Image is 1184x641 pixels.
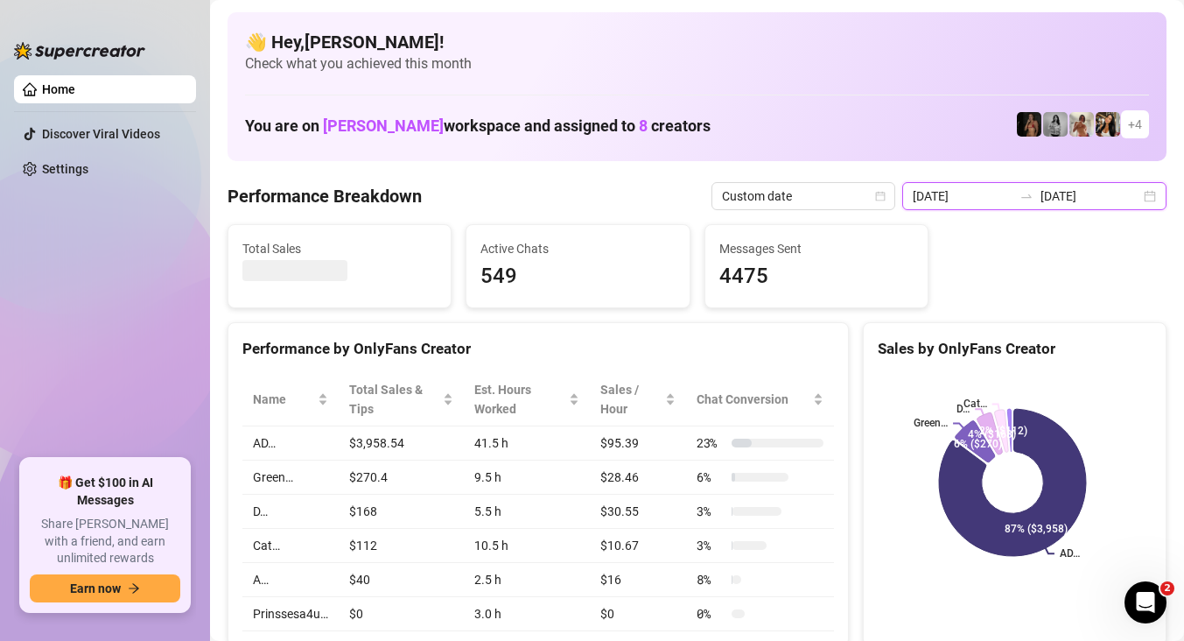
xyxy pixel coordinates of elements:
td: D… [242,495,339,529]
span: + 4 [1128,115,1142,134]
span: to [1019,189,1033,203]
td: A… [242,563,339,597]
span: arrow-right [128,582,140,595]
th: Name [242,373,339,426]
span: Name [253,390,314,409]
td: $112 [339,529,464,563]
span: swap-right [1019,189,1033,203]
h4: 👋 Hey, [PERSON_NAME] ! [245,30,1149,54]
span: 4475 [719,260,914,293]
td: $270.4 [339,461,464,495]
span: 8 [639,116,648,135]
span: [PERSON_NAME] [323,116,444,135]
span: 549 [480,260,675,293]
img: A [1043,112,1068,137]
input: Start date [913,187,1012,206]
td: $3,958.54 [339,426,464,461]
td: 2.5 h [464,563,590,597]
span: Active Chats [480,239,675,258]
td: 9.5 h [464,461,590,495]
th: Chat Conversion [686,373,834,426]
td: $40 [339,563,464,597]
th: Total Sales & Tips [339,373,464,426]
td: $16 [590,563,686,597]
td: $10.67 [590,529,686,563]
td: 3.0 h [464,597,590,631]
span: Earn now [70,581,121,595]
img: logo-BBDzfeDw.svg [14,42,145,60]
span: 2 [1160,581,1174,595]
span: 0 % [697,604,725,623]
span: 23 % [697,433,725,453]
span: Messages Sent [719,239,914,258]
td: $30.55 [590,495,686,529]
span: 6 % [697,468,725,487]
span: 3 % [697,536,725,555]
input: End date [1040,187,1140,206]
span: calendar [875,191,886,201]
td: Prinssesa4u… [242,597,339,631]
div: Performance by OnlyFans Creator [242,337,834,361]
td: $0 [590,597,686,631]
a: Discover Viral Videos [42,127,160,141]
img: D [1017,112,1041,137]
span: Check what you achieved this month [245,54,1149,74]
td: $0 [339,597,464,631]
td: $168 [339,495,464,529]
text: AD… [1060,548,1080,560]
span: Total Sales [242,239,437,258]
td: 10.5 h [464,529,590,563]
td: Green… [242,461,339,495]
div: Est. Hours Worked [474,380,565,419]
img: AD [1096,112,1120,137]
td: 41.5 h [464,426,590,461]
button: Earn nowarrow-right [30,574,180,602]
a: Settings [42,162,88,176]
span: Custom date [722,183,885,209]
td: 5.5 h [464,495,590,529]
span: 8 % [697,570,725,589]
span: Sales / Hour [600,380,662,419]
span: Total Sales & Tips [349,380,439,419]
text: Cat… [963,398,987,411]
text: D… [956,404,970,416]
span: 3 % [697,502,725,521]
div: Sales by OnlyFans Creator [878,337,1152,361]
img: Green [1069,112,1094,137]
td: AD… [242,426,339,461]
span: 🎁 Get $100 in AI Messages [30,475,180,509]
td: $95.39 [590,426,686,461]
span: Share [PERSON_NAME] with a friend, and earn unlimited rewards [30,516,180,567]
h1: You are on workspace and assigned to creators [245,116,711,136]
td: Cat… [242,529,339,563]
span: Chat Conversion [697,390,809,409]
h4: Performance Breakdown [228,184,422,208]
a: Home [42,82,75,96]
td: $28.46 [590,461,686,495]
text: Green… [914,418,948,430]
th: Sales / Hour [590,373,686,426]
iframe: Intercom live chat [1124,581,1166,623]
